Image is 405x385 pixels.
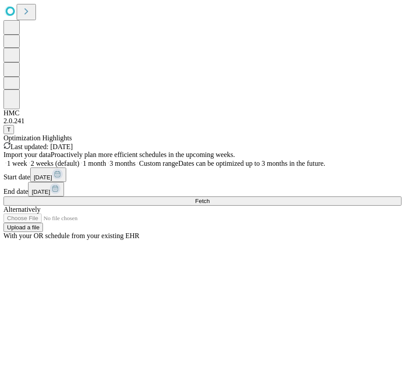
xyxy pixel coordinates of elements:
[51,151,235,158] span: Proactively plan more efficient schedules in the upcoming weeks.
[4,182,401,196] div: End date
[4,223,43,232] button: Upload a file
[83,160,106,167] span: 1 month
[4,232,139,239] span: With your OR schedule from your existing EHR
[4,196,401,206] button: Fetch
[7,160,27,167] span: 1 week
[4,125,14,134] button: T
[32,189,50,195] span: [DATE]
[195,198,210,204] span: Fetch
[11,143,73,150] span: Last updated: [DATE]
[4,151,51,158] span: Import your data
[4,109,401,117] div: HMC
[31,160,79,167] span: 2 weeks (default)
[4,134,72,142] span: Optimization Highlights
[30,168,66,182] button: [DATE]
[7,126,11,133] span: T
[34,174,52,181] span: [DATE]
[28,182,64,196] button: [DATE]
[139,160,178,167] span: Custom range
[4,168,401,182] div: Start date
[110,160,135,167] span: 3 months
[178,160,325,167] span: Dates can be optimized up to 3 months in the future.
[4,117,401,125] div: 2.0.241
[4,206,40,213] span: Alternatively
